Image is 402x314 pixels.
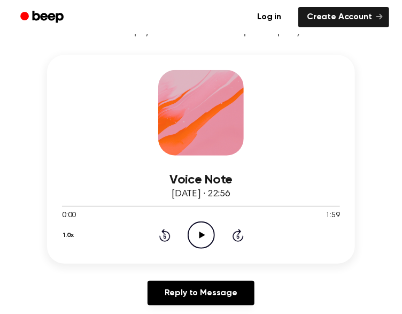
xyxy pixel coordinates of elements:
a: Beep [13,7,73,28]
span: 1:59 [326,210,340,221]
a: Create Account [298,7,389,27]
span: 0:00 [62,210,76,221]
a: Log in [246,5,292,29]
span: [DATE] · 22:56 [172,189,230,199]
h3: Voice Note [62,173,340,187]
button: 1.0x [62,226,78,244]
a: Reply to Message [148,281,254,305]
